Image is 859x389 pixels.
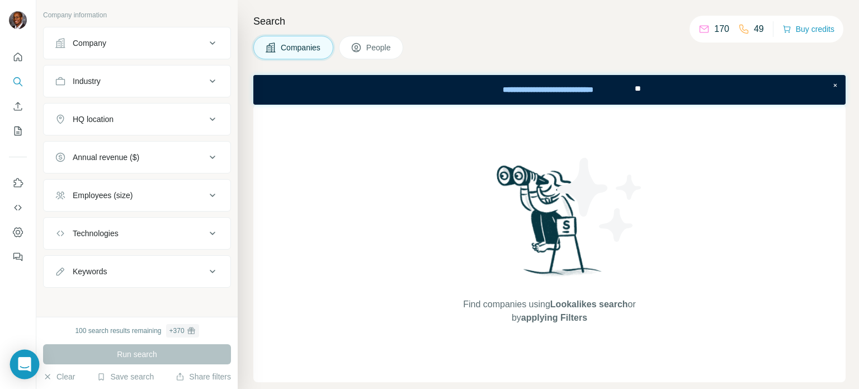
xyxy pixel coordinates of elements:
button: Company [44,30,230,57]
button: Keywords [44,258,230,285]
iframe: Banner [253,75,846,105]
div: Open Intercom Messenger [10,350,40,379]
button: Employees (size) [44,182,230,209]
button: Annual revenue ($) [44,144,230,171]
button: Use Surfe API [9,198,27,218]
span: Lookalikes search [550,299,628,309]
div: Keywords [73,266,107,277]
button: Dashboard [9,222,27,242]
div: Annual revenue ($) [73,152,139,163]
div: + 370 [169,326,185,336]
div: Technologies [73,228,119,239]
img: Avatar [9,11,27,29]
button: Use Surfe on LinkedIn [9,173,27,193]
div: HQ location [73,114,114,125]
p: 49 [754,22,764,36]
button: Clear [43,371,75,382]
button: My lists [9,121,27,141]
h4: Search [253,13,846,29]
button: Search [9,72,27,92]
button: Industry [44,68,230,95]
span: applying Filters [521,313,587,322]
button: HQ location [44,106,230,133]
span: Find companies using or by [460,298,639,325]
p: 170 [714,22,729,36]
span: People [366,42,392,53]
img: Surfe Illustration - Stars [550,149,650,250]
button: Share filters [176,371,231,382]
div: Company [73,38,106,49]
button: Feedback [9,247,27,267]
div: Employees (size) [73,190,133,201]
button: Quick start [9,47,27,67]
img: Surfe Illustration - Woman searching with binoculars [492,162,608,287]
p: Company information [43,10,231,20]
button: Save search [97,371,154,382]
div: 100 search results remaining [75,324,199,338]
span: Companies [281,42,322,53]
button: Enrich CSV [9,96,27,116]
div: Industry [73,76,101,87]
button: Buy credits [782,21,834,37]
button: Technologies [44,220,230,247]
